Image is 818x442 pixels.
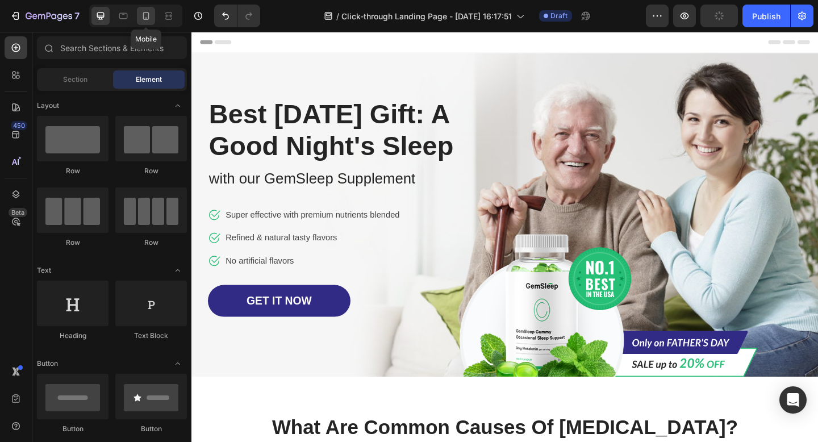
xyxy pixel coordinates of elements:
[74,9,80,23] p: 7
[115,237,187,248] div: Row
[191,32,818,442] iframe: Design area
[18,276,173,310] a: GET IT NOW
[63,74,87,85] span: Section
[19,148,323,172] p: with our GemSleep Supplement
[37,243,226,256] p: No artificial flavors
[11,121,27,130] div: 450
[9,208,27,217] div: Beta
[214,5,260,27] div: Undo/Redo
[336,10,339,22] span: /
[742,5,790,27] button: Publish
[341,10,512,22] span: Click-through Landing Page - [DATE] 16:17:51
[169,355,187,373] span: Toggle open
[37,265,51,276] span: Text
[60,284,131,302] div: GET IT NOW
[19,72,323,141] p: Best [DATE] Gift: A Good Night's Sleep
[115,424,187,434] div: Button
[37,193,226,206] p: Super effective with premium nutrients blended
[37,36,187,59] input: Search Sections & Elements
[136,74,162,85] span: Element
[115,166,187,176] div: Row
[287,199,616,376] img: Alt Image
[37,237,108,248] div: Row
[37,101,59,111] span: Layout
[5,5,85,27] button: 7
[37,331,108,341] div: Heading
[37,218,226,231] p: Refined & natural tasty flavors
[752,10,781,22] div: Publish
[169,97,187,115] span: Toggle open
[779,386,807,414] div: Open Intercom Messenger
[37,358,58,369] span: Button
[115,331,187,341] div: Text Block
[37,166,108,176] div: Row
[169,261,187,280] span: Toggle open
[550,11,567,21] span: Draft
[37,424,108,434] div: Button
